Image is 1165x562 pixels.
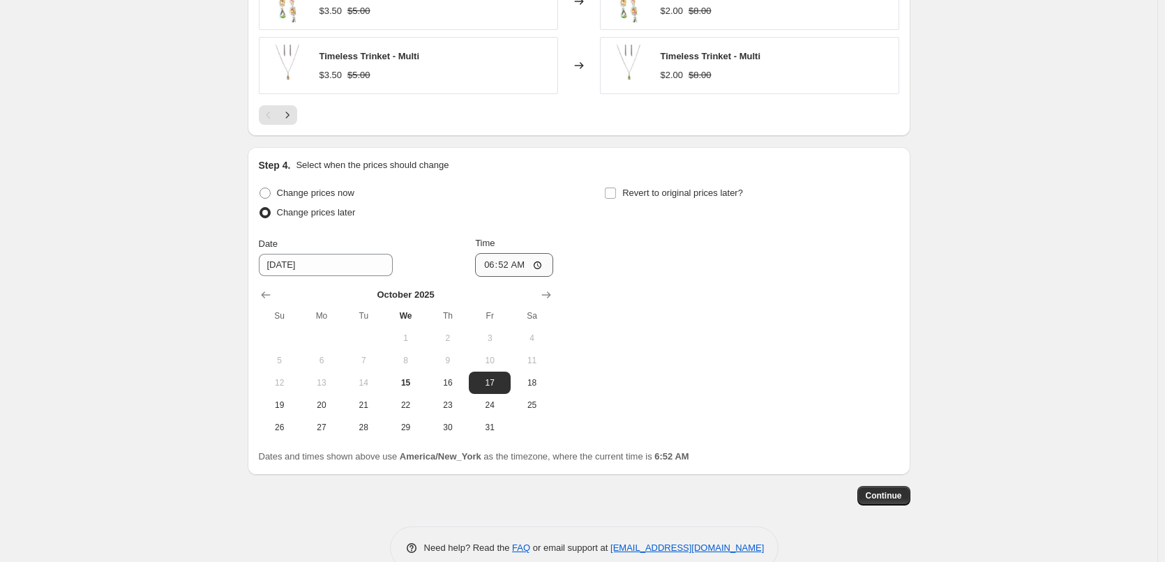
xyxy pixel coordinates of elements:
span: Timeless Trinket - Multi [320,51,420,61]
button: Friday October 31 2025 [469,416,511,439]
th: Saturday [511,305,553,327]
button: Thursday October 2 2025 [427,327,469,349]
div: $3.50 [320,68,343,82]
span: Mo [306,310,337,321]
span: 9 [433,355,463,366]
button: Saturday October 18 2025 [511,372,553,394]
span: 3 [474,333,505,344]
button: Wednesday October 1 2025 [384,327,426,349]
span: 16 [433,377,463,388]
button: Thursday October 23 2025 [427,394,469,416]
span: 1 [390,333,421,344]
button: Tuesday October 14 2025 [343,372,384,394]
button: Show previous month, September 2025 [256,285,276,305]
button: Wednesday October 8 2025 [384,349,426,372]
button: Thursday October 16 2025 [427,372,469,394]
span: 13 [306,377,337,388]
span: 29 [390,422,421,433]
span: Change prices later [277,207,356,218]
input: 12:00 [475,253,553,277]
button: Sunday October 26 2025 [259,416,301,439]
button: Monday October 20 2025 [301,394,343,416]
button: Wednesday October 22 2025 [384,394,426,416]
strike: $5.00 [347,68,370,82]
span: 20 [306,400,337,411]
span: 17 [474,377,505,388]
button: Continue [857,486,910,506]
span: 10 [474,355,505,366]
a: [EMAIL_ADDRESS][DOMAIN_NAME] [610,542,764,553]
img: 46664_BD_1_80x.jpg [266,45,308,86]
span: 5 [264,355,295,366]
span: Continue [866,490,902,501]
span: 26 [264,422,295,433]
span: Change prices now [277,188,354,198]
button: Tuesday October 21 2025 [343,394,384,416]
span: Dates and times shown above use as the timezone, where the current time is [259,451,689,462]
button: Sunday October 19 2025 [259,394,301,416]
span: Revert to original prices later? [622,188,743,198]
p: Select when the prices should change [296,158,449,172]
div: $3.50 [320,4,343,18]
h2: Step 4. [259,158,291,172]
span: Timeless Trinket - Multi [661,51,761,61]
button: Today Wednesday October 15 2025 [384,372,426,394]
span: or email support at [530,542,610,553]
nav: Pagination [259,105,297,125]
span: Fr [474,310,505,321]
span: We [390,310,421,321]
th: Monday [301,305,343,327]
th: Tuesday [343,305,384,327]
span: 4 [516,333,547,344]
span: 6 [306,355,337,366]
button: Tuesday October 28 2025 [343,416,384,439]
th: Sunday [259,305,301,327]
span: Date [259,238,278,249]
span: Need help? Read the [424,542,513,553]
span: 2 [433,333,463,344]
span: Time [475,238,495,248]
span: 28 [348,422,379,433]
strike: $8.00 [689,68,712,82]
button: Friday October 10 2025 [469,349,511,372]
span: 14 [348,377,379,388]
button: Saturday October 25 2025 [511,394,553,416]
button: Sunday October 12 2025 [259,372,301,394]
button: Tuesday October 7 2025 [343,349,384,372]
span: 15 [390,377,421,388]
button: Show next month, November 2025 [536,285,556,305]
button: Friday October 24 2025 [469,394,511,416]
button: Next [278,105,297,125]
span: 18 [516,377,547,388]
span: 23 [433,400,463,411]
img: 46664_BD_1_80x.jpg [608,45,649,86]
span: 25 [516,400,547,411]
b: 6:52 AM [654,451,689,462]
span: Th [433,310,463,321]
th: Thursday [427,305,469,327]
div: $2.00 [661,68,684,82]
span: 19 [264,400,295,411]
th: Friday [469,305,511,327]
b: America/New_York [400,451,481,462]
button: Sunday October 5 2025 [259,349,301,372]
span: 12 [264,377,295,388]
span: 22 [390,400,421,411]
span: Su [264,310,295,321]
button: Saturday October 4 2025 [511,327,553,349]
div: $2.00 [661,4,684,18]
span: 11 [516,355,547,366]
span: 30 [433,422,463,433]
span: 21 [348,400,379,411]
th: Wednesday [384,305,426,327]
span: 7 [348,355,379,366]
button: Friday October 17 2025 [469,372,511,394]
button: Wednesday October 29 2025 [384,416,426,439]
a: FAQ [512,542,530,553]
button: Thursday October 9 2025 [427,349,469,372]
span: 27 [306,422,337,433]
span: Tu [348,310,379,321]
span: Sa [516,310,547,321]
button: Thursday October 30 2025 [427,416,469,439]
button: Saturday October 11 2025 [511,349,553,372]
